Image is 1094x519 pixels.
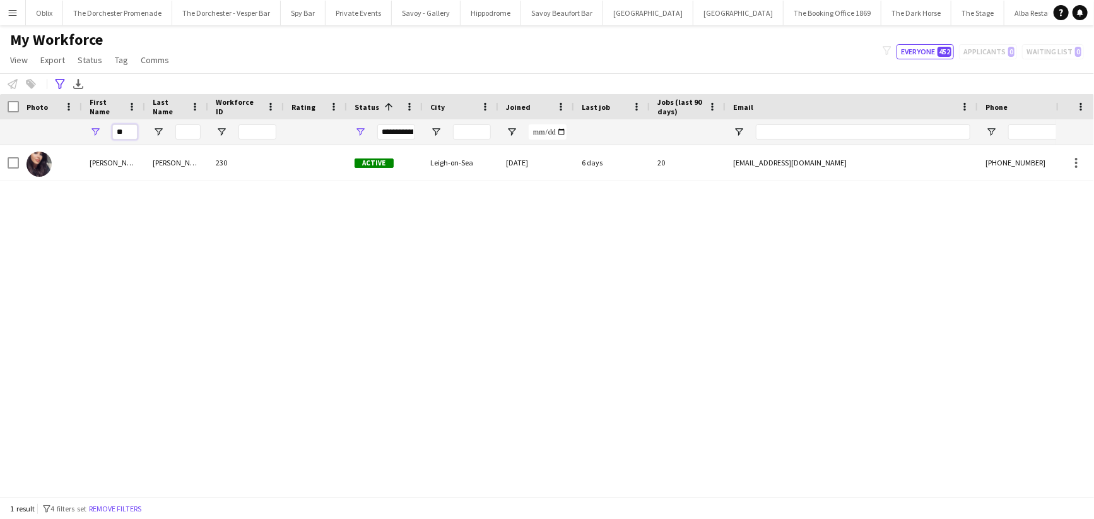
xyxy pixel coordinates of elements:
[733,102,753,112] span: Email
[392,1,461,25] button: Savoy - Gallery
[112,124,138,140] input: First Name Filter Input
[40,54,65,66] span: Export
[10,30,103,49] span: My Workforce
[603,1,693,25] button: [GEOGRAPHIC_DATA]
[141,54,169,66] span: Comms
[136,52,174,68] a: Comms
[355,102,379,112] span: Status
[461,1,521,25] button: Hippodrome
[110,52,133,68] a: Tag
[326,1,392,25] button: Private Events
[26,1,63,25] button: Oblix
[355,126,366,138] button: Open Filter Menu
[726,145,978,180] div: [EMAIL_ADDRESS][DOMAIN_NAME]
[90,97,122,116] span: First Name
[78,54,102,66] span: Status
[86,502,144,516] button: Remove filters
[71,76,86,92] app-action-btn: Export XLSX
[5,52,33,68] a: View
[650,145,726,180] div: 20
[115,54,128,66] span: Tag
[73,52,107,68] a: Status
[50,504,86,513] span: 4 filters set
[582,102,610,112] span: Last job
[153,126,164,138] button: Open Filter Menu
[90,126,101,138] button: Open Filter Menu
[506,102,531,112] span: Joined
[498,145,574,180] div: [DATE]
[985,102,1008,112] span: Phone
[423,145,498,180] div: Leigh-on-Sea
[175,124,201,140] input: Last Name Filter Input
[26,102,48,112] span: Photo
[145,145,208,180] div: [PERSON_NAME]
[881,1,951,25] button: The Dark Horse
[82,145,145,180] div: [PERSON_NAME]
[430,102,445,112] span: City
[938,47,951,57] span: 452
[897,44,954,59] button: Everyone452
[693,1,784,25] button: [GEOGRAPHIC_DATA]
[733,126,744,138] button: Open Filter Menu
[35,52,70,68] a: Export
[453,124,491,140] input: City Filter Input
[756,124,970,140] input: Email Filter Input
[52,76,68,92] app-action-btn: Advanced filters
[26,152,52,177] img: Sophie Lovell Anderson
[172,1,281,25] button: The Dorchester - Vesper Bar
[10,54,28,66] span: View
[430,126,442,138] button: Open Filter Menu
[521,1,603,25] button: Savoy Beaufort Bar
[1004,1,1077,25] button: Alba Restaurant
[657,97,703,116] span: Jobs (last 90 days)
[216,126,227,138] button: Open Filter Menu
[529,124,567,140] input: Joined Filter Input
[985,126,997,138] button: Open Filter Menu
[208,145,284,180] div: 230
[355,158,394,168] span: Active
[951,1,1004,25] button: The Stage
[216,97,261,116] span: Workforce ID
[63,1,172,25] button: The Dorchester Promenade
[291,102,315,112] span: Rating
[153,97,185,116] span: Last Name
[574,145,650,180] div: 6 days
[784,1,881,25] button: The Booking Office 1869
[238,124,276,140] input: Workforce ID Filter Input
[506,126,517,138] button: Open Filter Menu
[281,1,326,25] button: Spy Bar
